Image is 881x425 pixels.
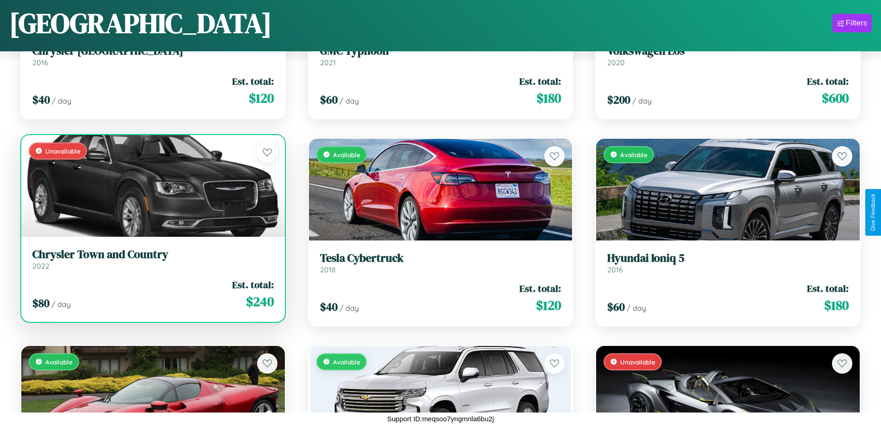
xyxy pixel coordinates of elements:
span: $ 180 [824,296,849,314]
h3: Chrysler [GEOGRAPHIC_DATA] [32,44,274,58]
span: Available [333,151,360,159]
span: $ 240 [246,292,274,311]
a: Chrysler [GEOGRAPHIC_DATA]2016 [32,44,274,67]
span: $ 120 [536,296,561,314]
span: / day [627,303,646,313]
span: 2021 [320,58,336,67]
span: $ 40 [320,299,338,314]
span: $ 180 [536,89,561,107]
a: Hyundai Ioniq 52016 [607,252,849,274]
span: 2022 [32,261,49,271]
span: Est. total: [807,74,849,88]
span: 2016 [607,265,623,274]
span: Est. total: [519,282,561,295]
span: 2016 [32,58,48,67]
h3: Tesla Cybertruck [320,252,561,265]
span: Available [620,151,647,159]
span: Est. total: [519,74,561,88]
h1: [GEOGRAPHIC_DATA] [9,4,272,42]
a: Chrysler Town and Country2022 [32,248,274,271]
span: $ 200 [607,92,630,107]
span: $ 40 [32,92,50,107]
span: $ 60 [607,299,625,314]
span: Unavailable [45,147,80,155]
span: $ 60 [320,92,338,107]
span: $ 120 [249,89,274,107]
span: Available [45,358,73,366]
span: Available [333,358,360,366]
span: Unavailable [620,358,655,366]
span: Est. total: [232,74,274,88]
h3: GMC Typhoon [320,44,561,58]
a: Tesla Cybertruck2018 [320,252,561,274]
h3: Hyundai Ioniq 5 [607,252,849,265]
button: Filters [832,14,872,32]
span: / day [339,303,359,313]
a: GMC Typhoon2021 [320,44,561,67]
span: / day [51,300,71,309]
span: / day [339,96,359,105]
a: Volkswagen Eos2020 [607,44,849,67]
span: 2018 [320,265,336,274]
span: / day [632,96,652,105]
span: / day [52,96,71,105]
div: Give Feedback [870,194,876,231]
span: $ 80 [32,296,49,311]
p: Support ID: meqsoo7yngmnla6bu2j [387,413,494,425]
div: Filters [846,18,867,28]
span: 2020 [607,58,625,67]
h3: Chrysler Town and Country [32,248,274,261]
span: $ 600 [822,89,849,107]
span: Est. total: [807,282,849,295]
h3: Volkswagen Eos [607,44,849,58]
span: Est. total: [232,278,274,291]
